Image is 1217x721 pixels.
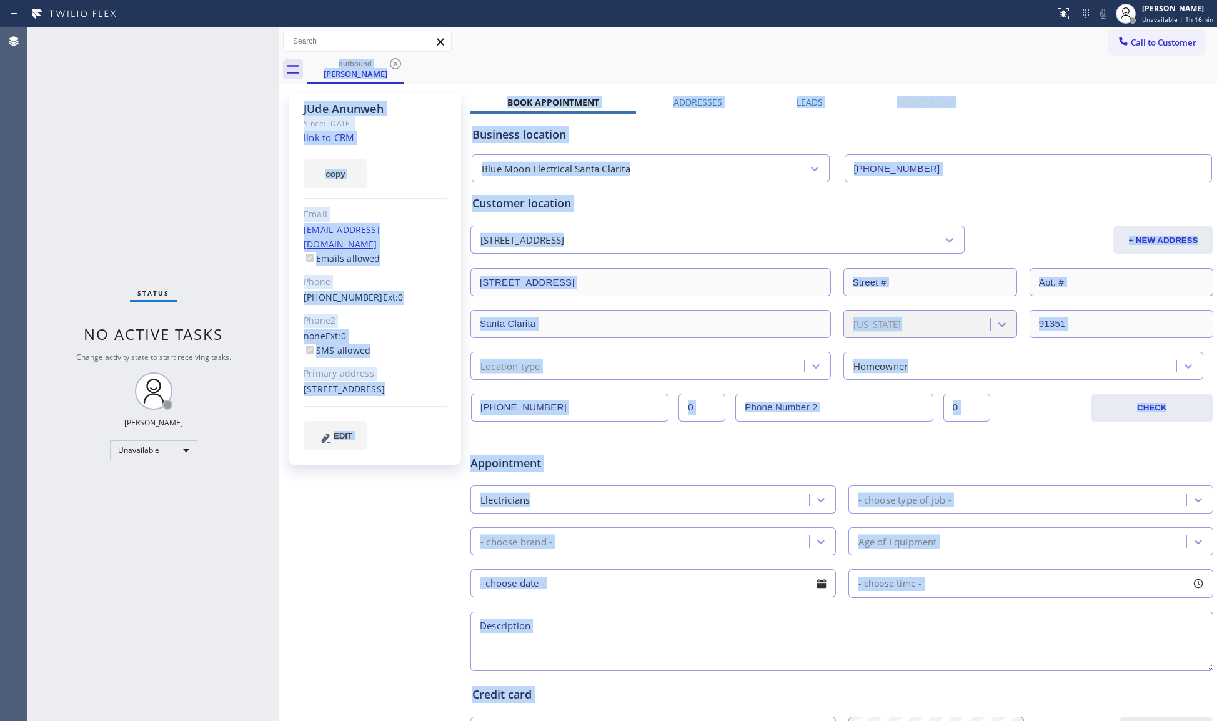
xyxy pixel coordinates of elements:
button: Mute [1095,5,1112,22]
button: Call to Customer [1109,31,1205,54]
span: Ext: 0 [325,330,346,342]
div: [PERSON_NAME] [308,68,402,79]
input: ZIP [1030,310,1213,338]
span: Call to Customer [1131,37,1196,48]
input: Search [284,31,451,51]
button: copy [304,159,367,188]
button: CHECK [1091,394,1213,422]
div: [PERSON_NAME] [124,417,183,428]
input: - choose date - [470,569,836,597]
div: outbound [308,59,402,68]
a: link to CRM [304,131,354,144]
button: + NEW ADDRESS [1113,226,1213,254]
input: Phone Number [845,154,1213,182]
span: Change activity state to start receiving tasks. [76,352,231,362]
div: Business location [472,126,1211,143]
button: EDIT [304,421,367,450]
input: Phone Number [471,394,668,422]
div: Homeowner [853,359,908,373]
input: City [470,310,831,338]
input: Phone Number 2 [735,394,933,422]
div: Unavailable [110,440,197,460]
div: - choose type of job - [858,492,951,507]
label: Emails allowed [304,252,380,264]
div: Phone2 [304,314,447,328]
div: JUde Anunweh [304,102,447,116]
div: Age of Equipment [858,534,937,549]
div: [PERSON_NAME] [1142,3,1213,14]
div: Phone [304,275,447,289]
input: Emails allowed [306,254,314,262]
a: [PHONE_NUMBER] [304,291,383,303]
div: none [304,329,447,358]
div: [STREET_ADDRESS] [304,382,447,397]
input: Street # [843,268,1017,296]
div: Email [304,207,447,222]
input: SMS allowed [306,346,314,354]
div: JUde Anunweh [308,56,402,82]
div: Customer location [472,195,1211,212]
div: Blue Moon Electrical Santa Clarita [482,162,630,176]
input: Apt. # [1030,268,1213,296]
label: Membership [897,96,953,108]
span: Status [137,289,169,297]
label: SMS allowed [304,344,370,356]
a: [EMAIL_ADDRESS][DOMAIN_NAME] [304,224,380,250]
div: Electricians [480,492,530,507]
input: Ext. 2 [943,394,990,422]
label: Addresses [673,96,722,108]
div: [STREET_ADDRESS] [480,233,564,247]
div: Credit card [472,686,1211,703]
span: - choose time - [858,577,922,589]
input: Ext. [678,394,725,422]
input: Address [470,268,831,296]
span: Ext: 0 [383,291,404,303]
span: Appointment [470,455,717,472]
label: Leads [797,96,823,108]
span: EDIT [334,431,352,440]
span: No active tasks [84,324,223,344]
span: Unavailable | 1h 16min [1142,15,1213,24]
div: Primary address [304,367,447,381]
div: Location type [480,359,540,373]
label: Book Appointment [507,96,599,108]
div: - choose brand - [480,534,552,549]
div: Since: [DATE] [304,116,447,131]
